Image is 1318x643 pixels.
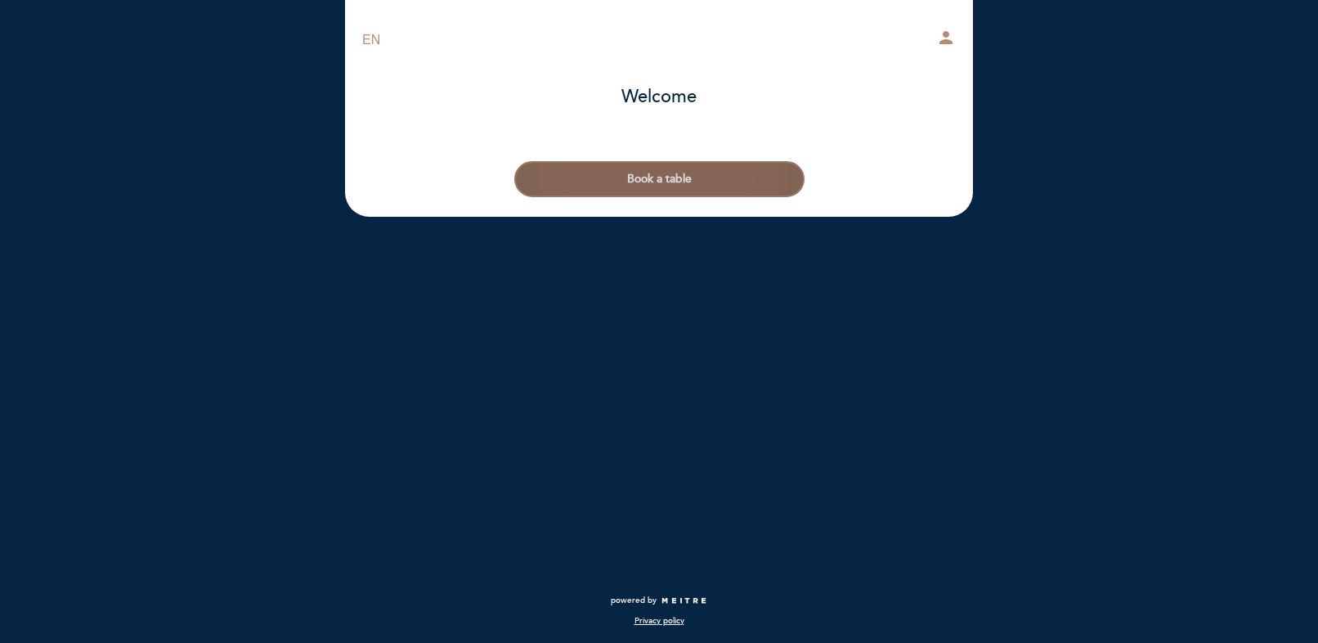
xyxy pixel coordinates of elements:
[514,161,805,197] button: Book a table
[936,28,956,47] i: person
[634,615,684,627] a: Privacy policy
[611,595,707,606] a: powered by
[661,597,707,605] img: MEITRE
[557,18,761,63] a: Kraken
[621,88,697,107] h1: Welcome
[936,28,956,53] button: person
[611,595,657,606] span: powered by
